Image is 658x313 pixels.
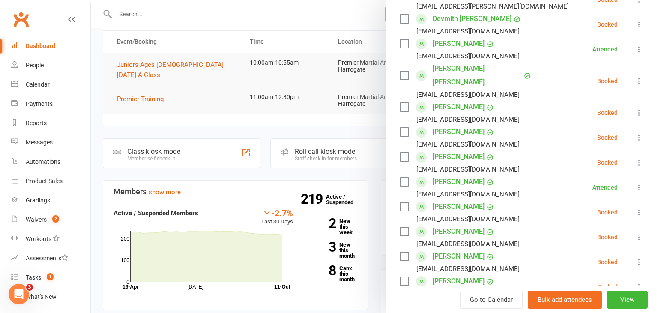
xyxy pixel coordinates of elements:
[11,229,90,249] a: Workouts
[11,172,90,191] a: Product Sales
[433,37,485,51] a: [PERSON_NAME]
[416,26,520,37] div: [EMAIL_ADDRESS][DOMAIN_NAME]
[26,139,53,146] div: Messages
[11,56,90,75] a: People
[11,210,90,229] a: Waivers 2
[26,216,47,223] div: Waivers
[597,110,618,116] div: Booked
[597,135,618,141] div: Booked
[11,191,90,210] a: Gradings
[433,175,485,189] a: [PERSON_NAME]
[9,284,29,304] iframe: Intercom live chat
[47,273,54,280] span: 1
[416,189,520,200] div: [EMAIL_ADDRESS][DOMAIN_NAME]
[416,1,569,12] div: [EMAIL_ADDRESS][PERSON_NAME][DOMAIN_NAME]
[11,249,90,268] a: Assessments
[597,21,618,27] div: Booked
[26,158,60,165] div: Automations
[416,114,520,125] div: [EMAIL_ADDRESS][DOMAIN_NAME]
[597,209,618,215] div: Booked
[416,164,520,175] div: [EMAIL_ADDRESS][DOMAIN_NAME]
[52,215,59,223] span: 2
[26,120,47,126] div: Reports
[416,139,520,150] div: [EMAIL_ADDRESS][DOMAIN_NAME]
[597,78,618,84] div: Booked
[607,291,648,309] button: View
[597,160,618,166] div: Booked
[416,263,520,274] div: [EMAIL_ADDRESS][DOMAIN_NAME]
[11,152,90,172] a: Automations
[416,214,520,225] div: [EMAIL_ADDRESS][DOMAIN_NAME]
[26,197,50,204] div: Gradings
[26,81,50,88] div: Calendar
[597,259,618,265] div: Booked
[26,42,55,49] div: Dashboard
[460,291,523,309] a: Go to Calendar
[416,51,520,62] div: [EMAIL_ADDRESS][DOMAIN_NAME]
[433,125,485,139] a: [PERSON_NAME]
[433,12,511,26] a: Devmith [PERSON_NAME]
[11,268,90,287] a: Tasks 1
[433,225,485,238] a: [PERSON_NAME]
[26,235,51,242] div: Workouts
[10,9,32,30] a: Clubworx
[26,274,41,281] div: Tasks
[433,100,485,114] a: [PERSON_NAME]
[11,94,90,114] a: Payments
[433,200,485,214] a: [PERSON_NAME]
[433,150,485,164] a: [PERSON_NAME]
[528,291,602,309] button: Bulk add attendees
[433,62,522,89] a: [PERSON_NAME] [PERSON_NAME]
[597,284,618,290] div: Booked
[11,133,90,152] a: Messages
[26,293,57,300] div: What's New
[592,184,618,190] div: Attended
[597,234,618,240] div: Booked
[592,46,618,52] div: Attended
[26,178,63,184] div: Product Sales
[11,75,90,94] a: Calendar
[26,62,44,69] div: People
[26,100,53,107] div: Payments
[11,287,90,307] a: What's New
[26,255,68,262] div: Assessments
[11,36,90,56] a: Dashboard
[433,274,485,288] a: [PERSON_NAME]
[11,114,90,133] a: Reports
[416,238,520,250] div: [EMAIL_ADDRESS][DOMAIN_NAME]
[26,284,33,291] span: 3
[433,250,485,263] a: [PERSON_NAME]
[416,89,520,100] div: [EMAIL_ADDRESS][DOMAIN_NAME]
